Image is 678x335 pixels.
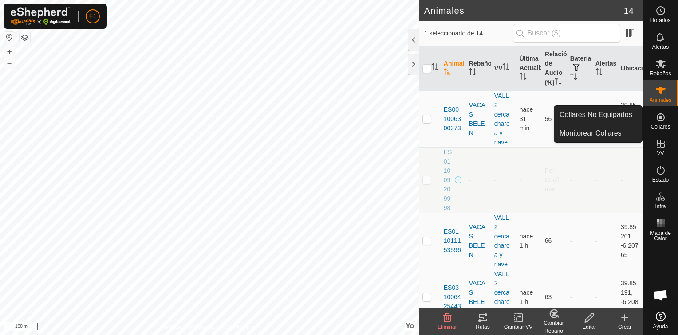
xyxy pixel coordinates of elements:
a: Contáctenos [225,323,255,331]
a: Monitorear Collares [554,125,642,142]
div: Rutas [465,323,501,331]
span: Estado [652,177,669,183]
p-sorticon: Activar para ordenar [502,65,509,72]
span: Animales [650,97,671,103]
font: Relación de Audio (%) [545,51,571,86]
a: Política de Privacidad [163,323,214,331]
span: - [520,176,522,183]
span: Collares [650,124,670,129]
td: - [567,147,592,213]
div: Crear [607,323,643,331]
span: 56 [545,115,552,122]
span: VV [657,151,664,156]
span: Por Confirmar [545,167,561,193]
span: 63 [545,293,552,300]
span: ES031006425443 [444,283,462,311]
span: Mapa de Calor [645,230,676,241]
p-sorticon: Activar para ordenar [469,70,476,77]
app-display-virtual-paddock-transition: - [494,176,497,183]
button: Capas del Mapa [20,32,30,43]
span: 5 sept 2025, 13:06 [520,289,533,305]
button: Restablecer Mapa [4,32,15,43]
font: Última Actualización [520,55,560,71]
font: 39.85187, -6.20797 [621,101,639,136]
td: - [567,213,592,269]
p-sorticon: Activar para ordenar [444,70,451,77]
p-sorticon: Activar para ordenar [431,65,438,72]
font: Batería [570,55,591,62]
span: ES001006300373 [444,105,462,133]
td: - [592,91,617,147]
div: Editar [572,323,607,331]
a: VALL 2 cerca charca y nave [494,270,509,324]
font: Rebaño [469,60,492,67]
td: - [567,269,592,325]
td: - [617,147,643,213]
a: VALL 2 cerca charca y nave [494,92,509,146]
button: Yo [405,321,415,331]
font: Alertas [595,60,616,67]
div: VACAS BELEN [469,279,487,316]
span: ES011009209998 [444,148,453,213]
td: - [567,91,592,147]
p-sorticon: Activar para ordenar [520,74,527,81]
font: 39.85201, -6.20765 [621,223,639,258]
td: - [592,213,617,269]
p-sorticon: Activar para ordenar [595,70,603,77]
span: 5 sept 2025, 13:36 [520,106,533,132]
div: VACAS BELEN [469,222,487,260]
span: Rebaños [650,71,671,76]
font: Animal [444,60,465,67]
button: + [4,47,15,57]
span: 14 [624,4,634,17]
font: 39.85191, -6.20802 [621,280,639,315]
div: Cambiar Rebaño [536,319,572,335]
a: Ayuda [643,308,678,333]
span: ES011011153596 [444,227,462,255]
a: Collares No Equipados [554,106,642,124]
a: Chat abierto [647,282,674,308]
span: Collares No Equipados [560,109,632,120]
td: - [592,269,617,325]
div: - [469,175,487,185]
span: 66 [545,237,552,244]
div: Cambiar VV [501,323,536,331]
input: Buscar (S) [513,24,620,43]
span: Horarios [650,18,670,23]
span: Ayuda [653,324,668,329]
span: Yo [406,322,414,330]
font: Ubicación [621,65,650,72]
span: F1 [89,12,96,21]
span: Monitorear Collares [560,128,622,139]
a: VALL 2 cerca charca y nave [494,214,509,268]
p-sorticon: Activar para ordenar [555,79,562,86]
div: VACAS BELEN [469,101,487,138]
span: Eliminar [438,324,457,330]
button: – [4,58,15,69]
p-sorticon: Activar para ordenar [570,74,577,82]
span: 5 sept 2025, 13:06 [520,233,533,249]
td: - [592,147,617,213]
span: Alertas [652,44,669,50]
img: Logotipo Gallagher [11,7,71,25]
span: Infra [655,204,666,209]
span: 1 seleccionado de 14 [424,29,513,38]
h2: Animales [424,5,624,16]
font: VV [494,65,503,72]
